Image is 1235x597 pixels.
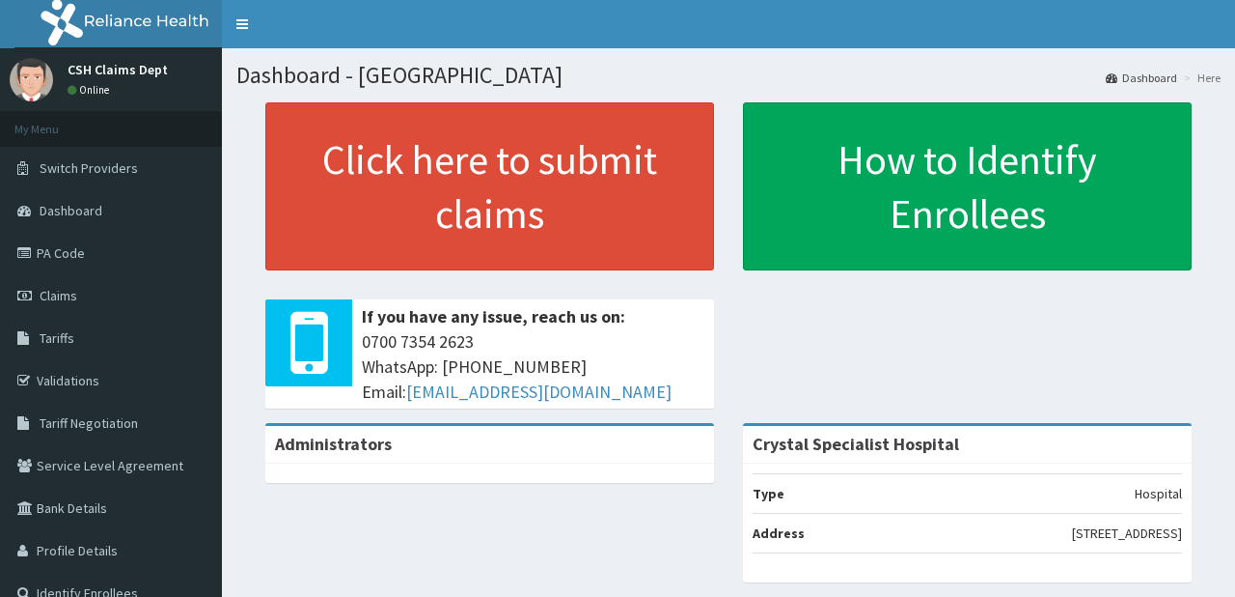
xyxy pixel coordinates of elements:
a: Online [68,83,114,97]
p: Hospital [1135,484,1182,503]
h1: Dashboard - [GEOGRAPHIC_DATA] [236,63,1221,88]
span: Dashboard [40,202,102,219]
p: [STREET_ADDRESS] [1072,524,1182,543]
span: Tariffs [40,329,74,347]
a: How to Identify Enrollees [743,102,1192,270]
span: Tariff Negotiation [40,414,138,432]
strong: Crystal Specialist Hospital [753,433,959,455]
p: CSH Claims Dept [68,63,168,76]
b: Type [753,485,784,502]
b: Administrators [275,433,392,455]
a: Click here to submit claims [265,102,714,270]
span: Switch Providers [40,159,138,177]
span: Claims [40,287,77,304]
img: User Image [10,58,53,101]
span: 0700 7354 2623 WhatsApp: [PHONE_NUMBER] Email: [362,329,704,404]
b: Address [753,525,805,542]
a: Dashboard [1106,70,1177,86]
b: If you have any issue, reach us on: [362,305,625,327]
a: [EMAIL_ADDRESS][DOMAIN_NAME] [406,381,672,403]
li: Here [1179,70,1221,86]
